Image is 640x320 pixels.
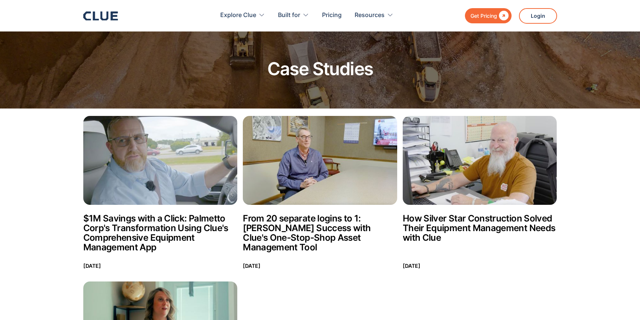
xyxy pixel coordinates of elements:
[355,4,385,27] div: Resources
[243,116,397,205] img: From 20 separate logins to 1: Igel's Success with Clue's One-Stop-Shop Asset Management Tool
[355,4,393,27] div: Resources
[322,4,342,27] a: Pricing
[267,59,373,79] h1: Case Studies
[403,261,420,270] p: [DATE]
[83,116,238,270] a: $1M Savings with a Click: Palmetto Corp's Transformation Using Clue's Comprehensive Equipment Man...
[403,214,557,243] h2: How Silver Star Construction Solved Their Equipment Management Needs with Clue
[83,116,238,205] img: $1M Savings with a Click: Palmetto Corp's Transformation Using Clue's Comprehensive Equipment Man...
[220,4,265,27] div: Explore Clue
[243,116,397,270] a: From 20 separate logins to 1: Igel's Success with Clue's One-Stop-Shop Asset Management ToolFrom ...
[403,116,557,205] img: How Silver Star Construction Solved Their Equipment Management Needs with Clue
[470,11,497,20] div: Get Pricing
[83,261,101,270] p: [DATE]
[220,4,256,27] div: Explore Clue
[243,214,397,252] h2: From 20 separate logins to 1: [PERSON_NAME] Success with Clue's One-Stop-Shop Asset Management Tool
[83,214,238,252] h2: $1M Savings with a Click: Palmetto Corp's Transformation Using Clue's Comprehensive Equipment Man...
[278,4,309,27] div: Built for
[278,4,300,27] div: Built for
[497,11,509,20] div: 
[403,116,557,270] a: How Silver Star Construction Solved Their Equipment Management Needs with ClueHow Silver Star Con...
[465,8,512,23] a: Get Pricing
[243,261,261,270] p: [DATE]
[519,8,557,24] a: Login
